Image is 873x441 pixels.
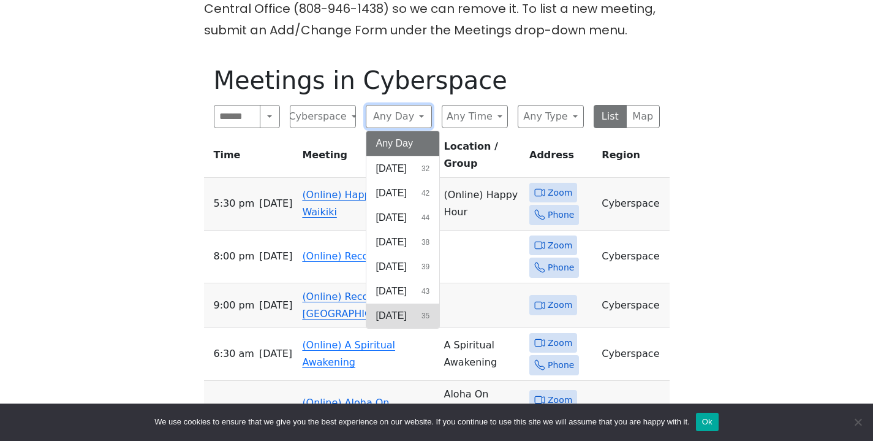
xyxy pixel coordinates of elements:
button: Any Time [442,105,508,128]
button: Any Day [366,105,432,128]
span: 38 results [421,237,429,248]
a: (Online) Aloha On Awakening (O) (Lit) [302,397,396,426]
span: 8:00 PM [214,248,255,265]
button: Search [260,105,279,128]
button: [DATE]39 results [366,255,440,279]
span: 43 results [421,286,429,297]
span: 44 results [421,212,429,223]
th: Region [597,138,669,178]
th: Meeting [297,138,439,178]
span: 39 results [421,261,429,272]
td: Cyberspace [597,283,669,328]
td: Cyberspace [597,328,669,381]
button: Any Type [518,105,584,128]
span: 5:30 PM [214,195,255,212]
span: Zoom [548,185,572,201]
button: Any Day [366,131,440,156]
span: 9:00 PM [214,297,255,314]
button: List [594,105,627,128]
span: [DATE] [376,186,407,201]
td: A Spiritual Awakening [439,328,524,381]
span: [DATE] [376,259,407,274]
span: Zoom [548,393,572,408]
span: Zoom [548,238,572,253]
span: Zoom [548,297,572,313]
span: [DATE] [259,345,292,362]
button: [DATE]32 results [366,156,440,181]
button: [DATE]44 results [366,205,440,230]
th: Location / Group [439,138,524,178]
h1: Meetings in Cyberspace [214,66,660,95]
button: [DATE]43 results [366,279,440,304]
span: [DATE] [259,248,292,265]
span: [DATE] [376,309,407,323]
span: 32 results [421,163,429,174]
span: Phone [548,207,574,223]
button: Cyberspace [290,105,356,128]
a: (Online) A Spiritual Awakening [302,339,395,368]
input: Search [214,105,261,128]
th: Time [204,138,298,178]
button: [DATE]35 results [366,304,440,328]
button: Ok [696,413,719,431]
button: Map [626,105,660,128]
th: Address [524,138,597,178]
a: (Online) Happy Hour Waikiki [302,189,402,218]
span: Phone [548,260,574,275]
button: [DATE]42 results [366,181,440,205]
span: 6:30 AM [214,345,254,362]
a: (Online) Recovery in [GEOGRAPHIC_DATA] [302,291,405,320]
span: Zoom [548,336,572,351]
button: [DATE]38 results [366,230,440,255]
span: [DATE] [376,284,407,299]
td: Cyberspace [597,231,669,283]
span: [DATE] [259,297,292,314]
a: (Online) Recovery of Hope [302,250,431,262]
span: We use cookies to ensure that we give you the best experience on our website. If you continue to ... [154,416,689,428]
span: [DATE] [376,235,407,250]
span: [DATE] [376,210,407,225]
td: Cyberspace [597,178,669,231]
span: Phone [548,358,574,373]
td: (Online) Happy Hour [439,178,524,231]
span: [DATE] [376,161,407,176]
span: [DATE] [259,195,292,212]
div: Any Day [366,131,440,329]
span: 42 results [421,188,429,199]
span: No [852,416,864,428]
span: 35 results [421,310,429,321]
